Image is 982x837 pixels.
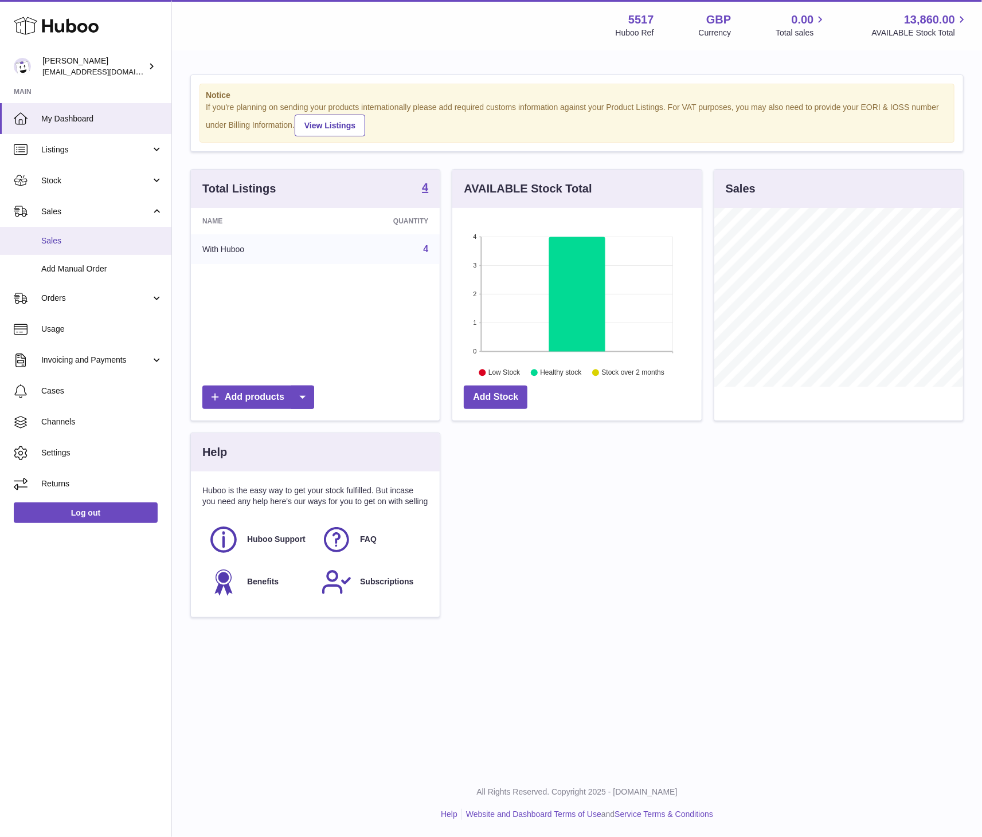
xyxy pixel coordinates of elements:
[295,115,365,136] a: View Listings
[321,524,422,555] a: FAQ
[321,567,422,598] a: Subscriptions
[42,56,146,77] div: [PERSON_NAME]
[360,534,377,545] span: FAQ
[441,810,457,819] a: Help
[628,12,654,27] strong: 5517
[42,67,169,76] span: [EMAIL_ADDRESS][DOMAIN_NAME]
[322,208,440,234] th: Quantity
[474,262,477,269] text: 3
[474,348,477,355] text: 0
[247,576,279,587] span: Benefits
[14,502,158,523] a: Log out
[202,485,428,507] p: Huboo is the easy way to get your stock fulfilled. But incase you need any help here's our ways f...
[191,208,322,234] th: Name
[602,368,664,376] text: Stock over 2 months
[202,445,227,460] h3: Help
[206,90,948,101] strong: Notice
[871,12,968,38] a: 13,860.00 AVAILABLE Stock Total
[41,478,163,489] span: Returns
[206,102,948,136] div: If you're planning on sending your products internationally please add required customs informati...
[14,58,31,75] img: alessiavanzwolle@hotmail.com
[247,534,306,545] span: Huboo Support
[360,576,413,587] span: Subscriptions
[422,182,428,193] strong: 4
[904,12,955,27] span: 13,860.00
[871,27,968,38] span: AVAILABLE Stock Total
[474,290,477,297] text: 2
[41,293,151,304] span: Orders
[208,567,310,598] a: Benefits
[474,233,477,240] text: 4
[41,416,163,427] span: Channels
[41,235,163,246] span: Sales
[208,524,310,555] a: Huboo Support
[726,181,756,197] h3: Sales
[181,787,973,797] p: All Rights Reserved. Copyright 2025 - [DOMAIN_NAME]
[615,810,713,819] a: Service Terms & Conditions
[41,447,163,458] span: Settings
[462,809,713,820] li: and
[423,244,428,254] a: 4
[41,113,163,124] span: My Dashboard
[541,368,582,376] text: Healthy stock
[191,234,322,264] td: With Huboo
[699,27,731,38] div: Currency
[202,181,276,197] h3: Total Listings
[41,324,163,335] span: Usage
[41,386,163,396] span: Cases
[776,12,827,38] a: 0.00 Total sales
[41,264,163,274] span: Add Manual Order
[422,182,428,195] a: 4
[474,319,477,326] text: 1
[616,27,654,38] div: Huboo Ref
[776,27,827,38] span: Total sales
[41,175,151,186] span: Stock
[41,355,151,366] span: Invoicing and Payments
[202,386,314,409] a: Add products
[41,206,151,217] span: Sales
[41,144,151,155] span: Listings
[488,368,521,376] text: Low Stock
[464,386,527,409] a: Add Stock
[466,810,601,819] a: Website and Dashboard Terms of Use
[464,181,592,197] h3: AVAILABLE Stock Total
[706,12,731,27] strong: GBP
[792,12,814,27] span: 0.00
